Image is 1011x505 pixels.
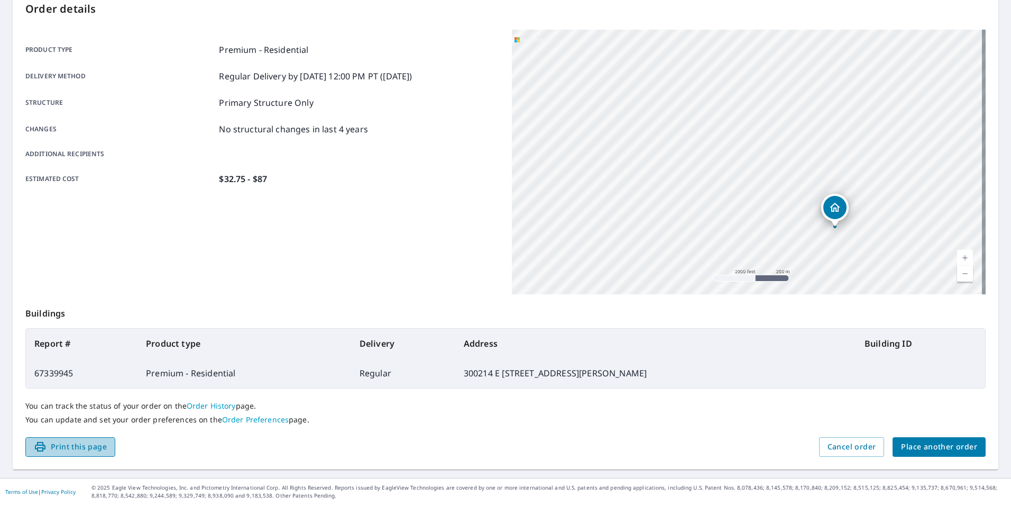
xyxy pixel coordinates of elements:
[957,250,973,266] a: Current Level 15, Zoom In
[219,43,308,56] p: Premium - Residential
[828,440,876,454] span: Cancel order
[455,358,856,388] td: 300214 E [STREET_ADDRESS][PERSON_NAME]
[351,358,455,388] td: Regular
[455,329,856,358] th: Address
[137,329,351,358] th: Product type
[819,437,885,457] button: Cancel order
[219,173,267,185] p: $32.75 - $87
[5,489,76,495] p: |
[351,329,455,358] th: Delivery
[821,194,849,227] div: Dropped pin, building 1, Residential property, 300214 E 1750 Rd Duncan, OK 73533
[25,1,986,17] p: Order details
[26,329,137,358] th: Report #
[5,488,38,495] a: Terms of Use
[137,358,351,388] td: Premium - Residential
[219,123,368,136] p: No structural changes in last 4 years
[26,358,137,388] td: 67339945
[25,96,215,109] p: Structure
[41,488,76,495] a: Privacy Policy
[957,266,973,282] a: Current Level 15, Zoom Out
[25,173,215,185] p: Estimated cost
[856,329,985,358] th: Building ID
[219,70,412,83] p: Regular Delivery by [DATE] 12:00 PM PT ([DATE])
[25,43,215,56] p: Product type
[25,123,215,136] p: Changes
[219,96,313,109] p: Primary Structure Only
[34,440,107,454] span: Print this page
[25,401,986,411] p: You can track the status of your order on the page.
[901,440,977,454] span: Place another order
[25,70,215,83] p: Delivery method
[187,401,236,411] a: Order History
[25,437,115,457] button: Print this page
[25,294,986,328] p: Buildings
[25,415,986,425] p: You can update and set your order preferences on the page.
[91,484,1006,500] p: © 2025 Eagle View Technologies, Inc. and Pictometry International Corp. All Rights Reserved. Repo...
[222,414,289,425] a: Order Preferences
[893,437,986,457] button: Place another order
[25,149,215,159] p: Additional recipients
